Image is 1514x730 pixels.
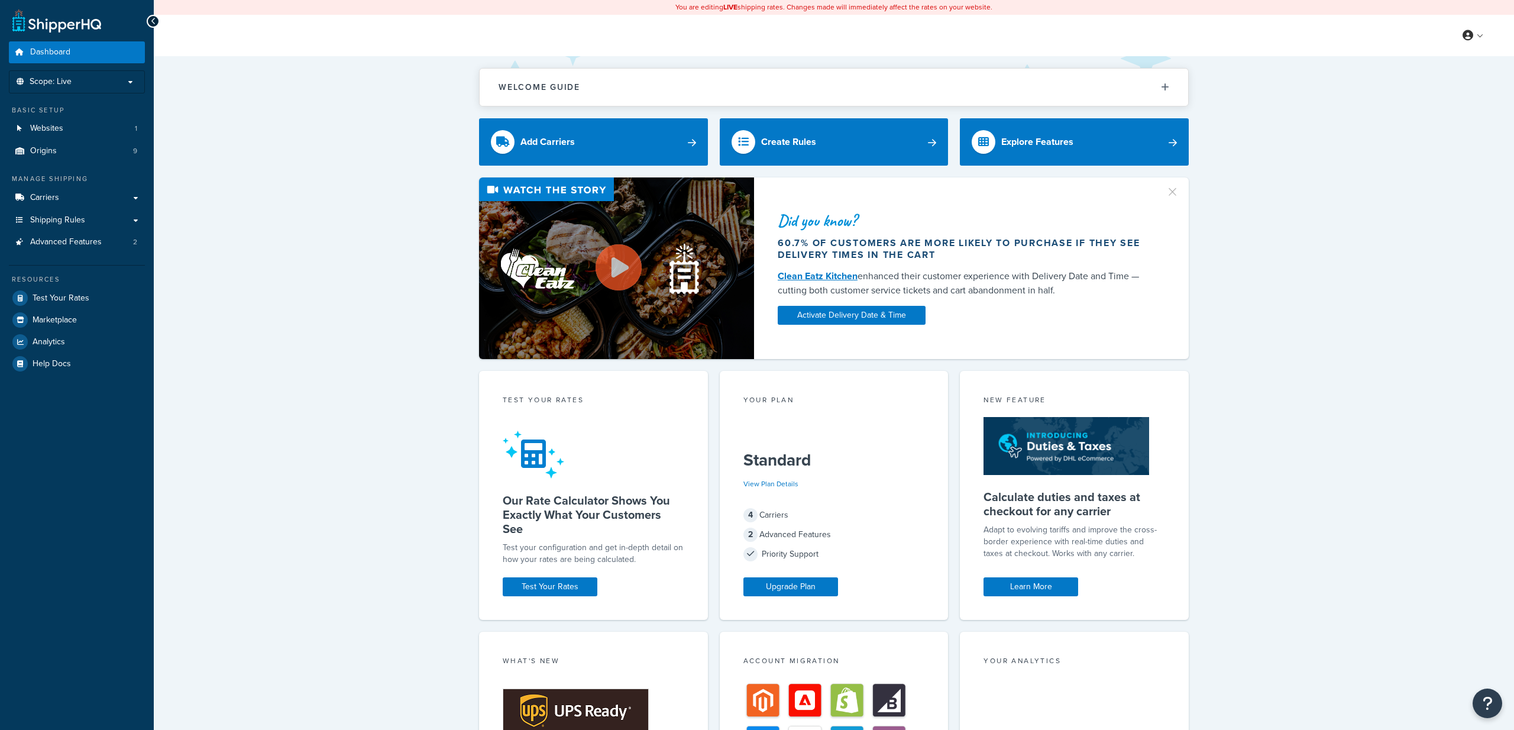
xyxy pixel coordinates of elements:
img: Video thumbnail [479,177,754,359]
a: Websites1 [9,118,145,140]
span: Marketplace [33,315,77,325]
div: Advanced Features [743,526,925,543]
span: 2 [133,237,137,247]
a: Clean Eatz Kitchen [778,269,858,283]
p: Adapt to evolving tariffs and improve the cross-border experience with real-time duties and taxes... [984,524,1165,560]
span: Dashboard [30,47,70,57]
div: Test your rates [503,395,684,408]
li: Websites [9,118,145,140]
div: Your Analytics [984,655,1165,669]
span: Help Docs [33,359,71,369]
span: 2 [743,528,758,542]
a: Upgrade Plan [743,577,838,596]
a: Help Docs [9,353,145,374]
b: LIVE [723,2,737,12]
span: Shipping Rules [30,215,85,225]
span: Advanced Features [30,237,102,247]
div: Your Plan [743,395,925,408]
a: Dashboard [9,41,145,63]
div: Resources [9,274,145,285]
div: Carriers [743,507,925,524]
a: Carriers [9,187,145,209]
div: Explore Features [1001,134,1073,150]
span: 1 [135,124,137,134]
a: View Plan Details [743,479,798,489]
div: Test your configuration and get in-depth detail on how your rates are being calculated. [503,542,684,566]
h5: Calculate duties and taxes at checkout for any carrier [984,490,1165,518]
div: Add Carriers [520,134,575,150]
h5: Standard [743,451,925,470]
h5: Our Rate Calculator Shows You Exactly What Your Customers See [503,493,684,536]
a: Learn More [984,577,1078,596]
button: Open Resource Center [1473,689,1502,718]
div: Manage Shipping [9,174,145,184]
a: Explore Features [960,118,1189,166]
div: Did you know? [778,212,1151,229]
div: enhanced their customer experience with Delivery Date and Time — cutting both customer service ti... [778,269,1151,298]
div: 60.7% of customers are more likely to purchase if they see delivery times in the cart [778,237,1151,261]
a: Origins9 [9,140,145,162]
li: Advanced Features [9,231,145,253]
div: Create Rules [761,134,816,150]
a: Add Carriers [479,118,708,166]
a: Activate Delivery Date & Time [778,306,926,325]
span: 4 [743,508,758,522]
a: Test Your Rates [503,577,597,596]
div: Basic Setup [9,105,145,115]
span: 9 [133,146,137,156]
span: Origins [30,146,57,156]
a: Create Rules [720,118,949,166]
a: Shipping Rules [9,209,145,231]
div: What's New [503,655,684,669]
a: Advanced Features2 [9,231,145,253]
span: Carriers [30,193,59,203]
div: Account Migration [743,655,925,669]
button: Welcome Guide [480,69,1188,106]
h2: Welcome Guide [499,83,580,92]
span: Analytics [33,337,65,347]
li: Origins [9,140,145,162]
div: Priority Support [743,546,925,563]
a: Analytics [9,331,145,353]
a: Test Your Rates [9,288,145,309]
div: New Feature [984,395,1165,408]
span: Websites [30,124,63,134]
span: Test Your Rates [33,293,89,303]
span: Scope: Live [30,77,72,87]
a: Marketplace [9,309,145,331]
